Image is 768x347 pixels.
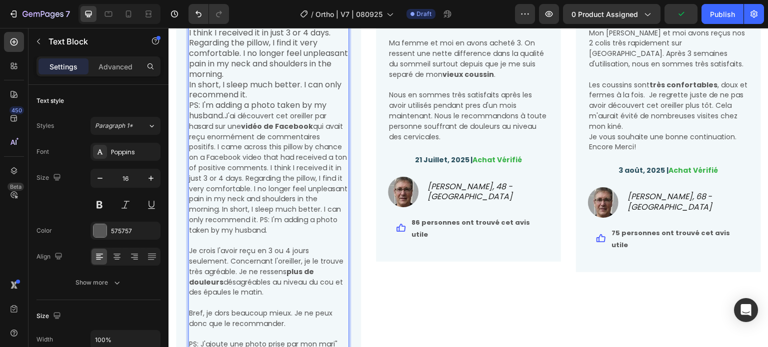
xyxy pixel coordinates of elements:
[4,4,74,24] button: 7
[416,9,431,18] span: Draft
[36,274,160,292] button: Show more
[420,52,579,103] span: Les coussins sont , doux et fermes à la fois. Je regrette juste de ne pas avoir découvert cet ore...
[20,52,179,73] p: In short, I sleep much better. I can only recommend it.
[168,28,768,347] iframe: Design area
[72,93,144,103] strong: vidéo de Facebook
[311,9,313,19] span: /
[65,8,70,20] p: 7
[9,106,24,114] div: 450
[220,62,378,113] span: Nous en sommes très satisfaits après les avoir utilisés pendant pres d'un mois maintenant. Nous l...
[500,137,550,147] strong: Achat Vérifié
[443,200,561,222] strong: 75 personnes ont trouvé cet avis utile
[315,9,382,19] span: Ortho | V7 | 080925
[188,4,229,24] div: Undo/Redo
[243,190,361,211] strong: 86 personnes ont trouvé cet avis utile
[563,4,660,24] button: 0 product assigned
[450,137,500,147] strong: 3 août, 2025 |
[36,250,64,264] div: Align
[36,96,64,105] div: Text style
[20,280,164,301] span: Bref, je dors beaucoup mieux. Je ne peux donc que le recommander.
[304,127,354,137] strong: Achat Vérifié
[20,239,145,259] strong: plus de douleurs
[111,227,158,236] div: 575757
[246,127,304,137] strong: 21 Juillet, 2025 |
[20,72,179,207] p: PS: I'm adding a photo taken by my husband.
[90,117,160,135] button: Paragraph 1*
[36,226,52,235] div: Color
[36,121,54,130] div: Styles
[111,148,158,157] div: Poppins
[734,298,758,322] div: Open Intercom Messenger
[36,147,49,156] div: Font
[20,83,179,207] span: J'ai découvert cet oreiller par hasard sur une qui avait reçu enormément de commentaires positifs...
[710,9,735,19] div: Publish
[36,335,53,344] div: Width
[36,310,63,323] div: Size
[98,61,132,72] p: Advanced
[571,9,638,19] span: 0 product assigned
[701,4,743,24] button: Publish
[75,278,122,288] div: Show more
[20,218,175,269] span: Je crois l'avoir reçu en 3 ou 4 jours seulement. Concernant l'oreiller, je le trouve très agréabl...
[95,121,133,130] span: Paragraph 1*
[36,171,63,185] div: Size
[459,163,544,185] i: [PERSON_NAME], 68 - [GEOGRAPHIC_DATA]
[420,104,568,124] span: Je vous souhaite une bonne continuation. Encore Merci!
[20,311,169,321] span: PS: J'ajoute une photo prise par mon mari"
[274,41,325,51] strong: vieux coussin
[49,61,77,72] p: Settings
[220,10,375,51] span: Ma femme et moi en avons acheté 3. On ressent une nette difference dans la qualité du sommeil sur...
[7,183,24,191] div: Beta
[48,35,133,47] p: Text Block
[259,153,344,175] i: [PERSON_NAME], 48 - [GEOGRAPHIC_DATA]
[481,52,549,62] strong: très confortables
